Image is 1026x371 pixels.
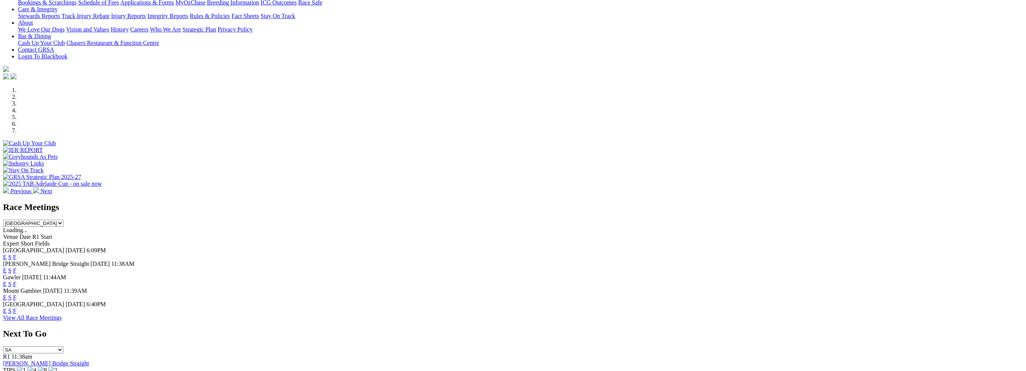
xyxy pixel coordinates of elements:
a: Bar & Dining [18,33,51,39]
h2: Race Meetings [3,202,1023,212]
span: Venue [3,234,18,240]
a: Privacy Policy [217,26,253,33]
a: Care & Integrity [18,6,58,12]
a: S [8,308,12,314]
a: Cash Up Your Club [18,40,65,46]
a: F [13,267,16,274]
a: F [13,308,16,314]
a: View All Race Meetings [3,314,62,321]
span: 11:38AM [111,261,135,267]
a: About [18,19,33,26]
a: Next [33,188,52,194]
a: Stay On Track [261,13,295,19]
img: logo-grsa-white.png [3,66,9,72]
a: F [13,281,16,287]
span: R1 Start [32,234,52,240]
h2: Next To Go [3,329,1023,339]
a: Track Injury Rebate [61,13,109,19]
span: Gawler [3,274,21,280]
a: Who We Are [150,26,181,33]
span: 6:40PM [87,301,106,307]
img: Greyhounds As Pets [3,153,58,160]
a: E [3,294,7,301]
span: Fields [35,240,49,247]
span: 11:39AM [64,288,87,294]
a: S [8,281,12,287]
img: Industry Links [3,160,44,167]
a: Chasers Restaurant & Function Centre [66,40,159,46]
a: [PERSON_NAME] Bridge Straight [3,360,89,367]
img: GRSA Strategic Plan 2025-27 [3,174,81,180]
span: Next [40,188,52,194]
span: Date [19,234,31,240]
span: [GEOGRAPHIC_DATA] [3,247,64,253]
span: R1 [3,353,10,360]
span: 6:09PM [87,247,106,253]
a: Vision and Values [66,26,109,33]
a: Rules & Policies [190,13,230,19]
img: facebook.svg [3,73,9,79]
img: IER REPORT [3,147,43,153]
a: E [3,308,7,314]
a: Previous [3,188,33,194]
a: Stewards Reports [18,13,60,19]
a: E [3,267,7,274]
span: Expert [3,240,19,247]
a: E [3,281,7,287]
span: 11:38am [12,353,32,360]
a: Careers [130,26,148,33]
span: 11:44AM [43,274,66,280]
span: Short [21,240,34,247]
span: Previous [10,188,31,194]
div: Care & Integrity [18,13,1023,19]
img: chevron-left-pager-white.svg [3,187,9,193]
a: Strategic Plan [183,26,216,33]
a: F [13,254,16,260]
a: History [111,26,129,33]
span: Mount Gambier [3,288,42,294]
span: [DATE] [66,301,85,307]
span: [DATE] [43,288,63,294]
a: E [3,254,7,260]
span: [PERSON_NAME] Bridge Straight [3,261,89,267]
img: twitter.svg [10,73,16,79]
a: Login To Blackbook [18,53,67,60]
img: 2025 TAB Adelaide Cup - on sale now [3,180,102,187]
span: [DATE] [22,274,42,280]
a: Contact GRSA [18,46,54,53]
span: Loading... [3,227,27,233]
a: S [8,267,12,274]
a: We Love Our Dogs [18,26,64,33]
a: Integrity Reports [147,13,188,19]
img: Stay On Track [3,167,43,174]
img: chevron-right-pager-white.svg [33,187,39,193]
div: About [18,26,1023,33]
a: Injury Reports [111,13,146,19]
span: [DATE] [90,261,110,267]
a: Fact Sheets [232,13,259,19]
span: [DATE] [66,247,85,253]
a: F [13,294,16,301]
a: S [8,294,12,301]
img: Cash Up Your Club [3,140,56,147]
div: Bar & Dining [18,40,1023,46]
span: [GEOGRAPHIC_DATA] [3,301,64,307]
a: S [8,254,12,260]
